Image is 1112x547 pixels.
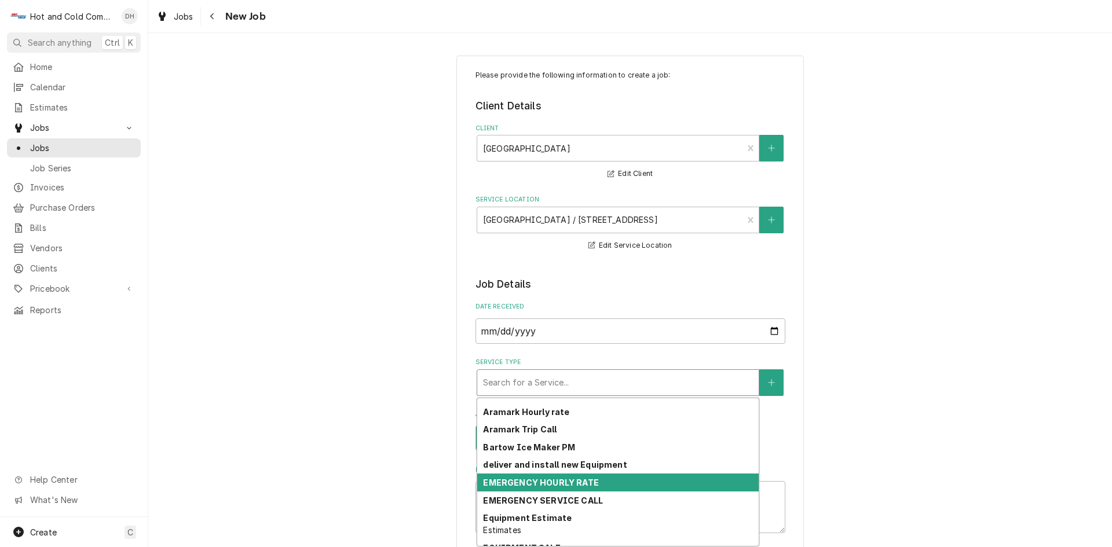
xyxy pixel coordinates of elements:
a: Go to Jobs [7,118,141,137]
button: Create New Location [759,207,784,233]
div: Hot and Cold Commercial Kitchens, Inc.'s Avatar [10,8,27,24]
strong: Aramark Hourly rate [483,407,569,417]
a: Vendors [7,238,141,258]
div: Hot and Cold Commercial Kitchens, Inc. [30,10,115,23]
label: Client [475,124,785,133]
a: Home [7,57,141,76]
span: Estimates [30,101,135,113]
strong: Aramark Trip Call [483,424,557,434]
span: Ctrl [105,36,120,49]
a: Go to Help Center [7,470,141,489]
button: Edit Client [606,167,654,181]
span: Clients [30,262,135,274]
span: Pricebook [30,282,118,295]
svg: Create New Client [768,144,775,152]
div: Job Type [475,410,785,451]
a: Jobs [7,138,141,157]
span: Purchase Orders [30,201,135,214]
span: Bills [30,222,135,234]
svg: Create New Service [768,379,775,387]
strong: deliver and install new Equipment [483,460,627,469]
a: Reports [7,300,141,320]
strong: Aramark 2 men rate [483,389,568,399]
strong: EMERGENCY SERVICE CALL [483,495,603,505]
a: Estimates [7,98,141,117]
span: C [127,526,133,538]
span: K [128,36,133,49]
a: Clients [7,259,141,278]
label: Date Received [475,302,785,311]
span: New Job [222,9,266,24]
strong: Equipment Estimate [483,513,572,523]
span: What's New [30,494,134,506]
a: Purchase Orders [7,198,141,217]
span: Vendors [30,242,135,254]
label: Service Location [475,195,785,204]
span: Jobs [30,122,118,134]
a: Go to What's New [7,490,141,509]
a: Go to Pricebook [7,279,141,298]
label: Service Type [475,358,785,367]
button: Create New Service [759,369,784,396]
button: Edit Service Location [587,238,674,253]
button: Search anythingCtrlK [7,32,141,53]
button: Navigate back [203,7,222,25]
div: DH [122,8,138,24]
a: Jobs [152,7,198,26]
a: Calendar [7,78,141,97]
a: Bills [7,218,141,237]
svg: Create New Location [768,216,775,224]
strong: EMERGENCY HOURLY RATE [483,478,598,487]
div: Date Received [475,302,785,343]
legend: Client Details [475,98,785,113]
span: Estimates [483,525,521,535]
input: yyyy-mm-dd [475,318,785,344]
div: Client [475,124,785,181]
span: Search anything [28,36,92,49]
span: Job Series [30,162,135,174]
div: H [10,8,27,24]
span: Invoices [30,181,135,193]
div: Service Type [475,358,785,395]
span: Calendar [30,81,135,93]
div: Daryl Harris's Avatar [122,8,138,24]
span: Reports [30,304,135,316]
span: Create [30,527,57,537]
label: Reason For Call [475,465,785,475]
p: Please provide the following information to create a job: [475,70,785,80]
legend: Job Details [475,277,785,292]
span: Jobs [174,10,193,23]
div: Reason For Call [475,465,785,533]
strong: Bartow Ice Maker PM [483,442,575,452]
a: Job Series [7,159,141,178]
label: Job Type [475,410,785,419]
div: Service Location [475,195,785,252]
a: Invoices [7,178,141,197]
span: Home [30,61,135,73]
button: Create New Client [759,135,784,161]
span: Help Center [30,473,134,486]
span: Jobs [30,142,135,154]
